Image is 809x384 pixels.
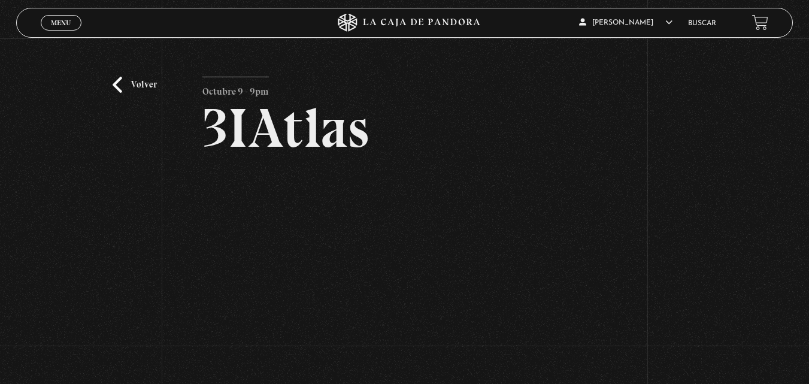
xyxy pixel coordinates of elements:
[47,29,75,38] span: Cerrar
[752,14,768,31] a: View your shopping cart
[579,19,672,26] span: [PERSON_NAME]
[202,101,606,156] h2: 3IAtlas
[688,20,716,27] a: Buscar
[113,77,157,93] a: Volver
[202,77,269,101] p: Octubre 9 - 9pm
[51,19,71,26] span: Menu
